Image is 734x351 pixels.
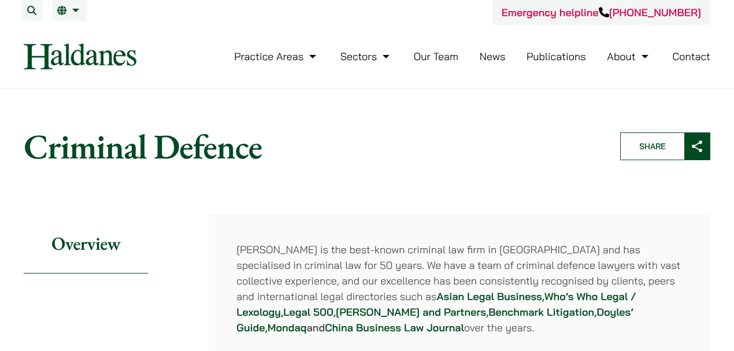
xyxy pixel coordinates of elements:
a: Legal 500 [283,305,333,319]
strong: and [306,321,325,334]
strong: , [281,305,283,319]
a: News [480,50,506,63]
strong: , , [486,305,597,319]
a: Asian Legal Business [436,290,542,303]
a: Our Team [414,50,458,63]
a: Emergency helpline[PHONE_NUMBER] [502,6,701,19]
h2: Overview [24,214,148,274]
button: Share [620,132,710,160]
a: China Business Law Journal [325,321,464,334]
a: Publications [527,50,586,63]
a: [PERSON_NAME] and Partners [336,305,486,319]
a: Contact [672,50,710,63]
a: Mondaq [268,321,307,334]
a: Sectors [340,50,392,63]
a: Benchmark Litigation [488,305,594,319]
img: Logo of Haldanes [24,43,136,69]
span: Share [621,133,684,160]
a: Who’s Who Legal / Lexology [236,290,636,319]
a: Practice Areas [234,50,319,63]
a: EN [57,6,82,15]
a: Doyles’ Guide [236,305,633,334]
strong: , [333,305,336,319]
h1: Criminal Defence [24,125,600,167]
strong: , [265,321,268,334]
strong: , [542,290,544,303]
p: [PERSON_NAME] is the best-known criminal law firm in [GEOGRAPHIC_DATA] and has specialised in cri... [236,242,683,335]
a: About [607,50,651,63]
